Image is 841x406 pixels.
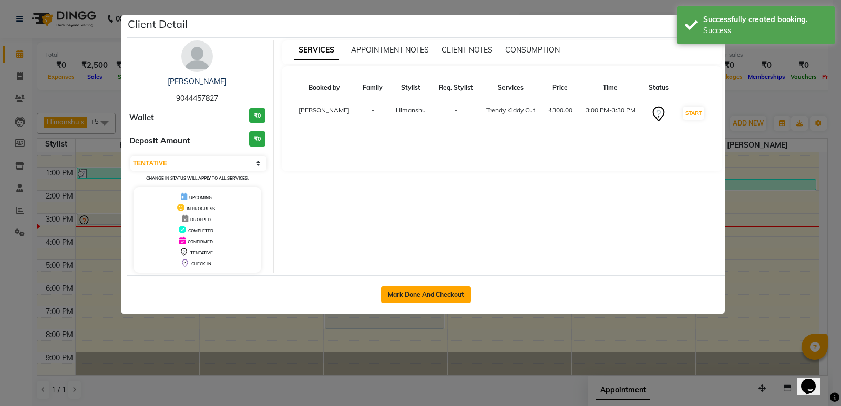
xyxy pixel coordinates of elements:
th: Booked by [292,77,356,99]
td: 3:00 PM-3:30 PM [579,99,642,129]
span: CHECK-IN [191,261,211,266]
td: - [356,99,389,129]
span: APPOINTMENT NOTES [351,45,429,55]
span: Wallet [129,112,154,124]
div: ₹300.00 [548,106,573,115]
iframe: chat widget [797,364,830,395]
span: COMPLETED [188,228,213,233]
th: Req. Stylist [432,77,479,99]
span: 9044457827 [176,93,218,103]
button: Mark Done And Checkout [381,286,471,303]
span: CONSUMPTION [505,45,560,55]
span: UPCOMING [189,195,212,200]
span: CONFIRMED [188,239,213,244]
span: SERVICES [294,41,339,60]
span: IN PROGRESS [187,206,215,211]
h5: Client Detail [128,16,188,32]
div: Success [703,25,827,36]
th: Time [579,77,642,99]
h3: ₹0 [249,108,265,123]
span: Deposit Amount [129,135,190,147]
h3: ₹0 [249,131,265,147]
span: TENTATIVE [190,250,213,255]
span: CLIENT NOTES [442,45,493,55]
button: START [683,107,704,120]
span: Himanshu [396,106,426,114]
img: avatar [181,40,213,72]
th: Stylist [389,77,432,99]
span: DROPPED [190,217,211,222]
td: - [432,99,479,129]
td: [PERSON_NAME] [292,99,356,129]
th: Family [356,77,389,99]
a: [PERSON_NAME] [168,77,227,86]
th: Status [642,77,675,99]
th: Price [542,77,579,99]
div: Trendy Kiddy Cut [486,106,535,115]
div: Successfully created booking. [703,14,827,25]
th: Services [479,77,541,99]
small: Change in status will apply to all services. [146,175,249,181]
